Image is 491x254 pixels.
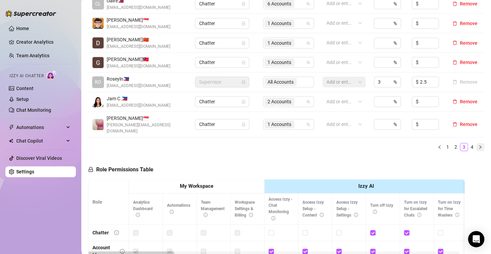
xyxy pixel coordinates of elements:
[358,183,374,189] strong: Izzy AI
[336,200,358,217] span: Access Izzy Setup - Settings
[452,60,457,65] span: delete
[452,40,457,45] span: delete
[455,213,459,217] span: info-circle
[199,38,245,48] span: Chatter
[241,2,245,6] span: lock
[444,143,452,151] li: 1
[452,99,457,104] span: delete
[435,143,444,151] li: Previous Page
[241,41,245,45] span: lock
[271,216,275,220] span: info-circle
[107,102,170,109] span: [EMAIL_ADDRESS][DOMAIN_NAME]
[452,143,460,151] a: 2
[478,145,482,149] span: right
[107,83,170,89] span: [EMAIL_ADDRESS][DOMAIN_NAME]
[114,230,119,235] span: info-circle
[9,139,13,143] img: Chat Copilot
[460,143,468,151] a: 3
[302,200,324,217] span: Access Izzy Setup - Content
[450,39,480,47] button: Remove
[460,122,477,127] span: Remove
[199,77,245,87] span: Supervisor
[16,86,34,91] a: Content
[92,18,104,29] img: conan bez
[120,249,125,254] span: info-circle
[370,203,393,214] span: Turn off Izzy
[373,210,377,214] span: info-circle
[450,98,480,106] button: Remove
[16,97,29,102] a: Setup
[306,2,310,6] span: team
[460,21,477,26] span: Remove
[92,119,104,130] img: Shahani Villareal
[107,16,170,24] span: [PERSON_NAME] 🇸🇬
[460,40,477,46] span: Remove
[468,231,484,247] div: Open Intercom Messenger
[107,36,170,43] span: [PERSON_NAME] 🇨🇳
[264,98,294,106] span: 2 Accounts
[199,119,245,129] span: Chatter
[170,210,174,214] span: info-circle
[88,179,129,225] th: Role
[107,24,170,30] span: [EMAIL_ADDRESS][DOMAIN_NAME]
[404,200,427,217] span: Turn on Izzy for Escalated Chats
[92,96,104,107] img: Jam Cerbas
[136,213,140,217] span: info-circle
[241,122,245,126] span: lock
[450,120,480,128] button: Remove
[306,100,310,104] span: team
[107,114,187,122] span: [PERSON_NAME] 🇸🇬
[46,70,57,80] img: AI Chatter
[180,183,213,189] strong: My Workspace
[107,75,170,83] span: Roseyln 🇵🇭
[107,4,170,11] span: [EMAIL_ADDRESS][DOMAIN_NAME]
[450,58,480,66] button: Remove
[249,213,253,217] span: info-circle
[9,73,44,79] span: Izzy AI Chatter
[268,20,291,27] span: 1 Accounts
[133,200,153,217] span: Analytics Dashboard
[16,53,49,58] a: Team Analytics
[306,60,310,64] span: team
[320,213,324,217] span: info-circle
[241,21,245,25] span: lock
[476,143,484,151] li: Next Page
[16,169,34,174] a: Settings
[476,143,484,151] button: right
[16,37,70,47] a: Creator Analytics
[264,19,294,27] span: 1 Accounts
[450,19,480,27] button: Remove
[204,213,208,217] span: info-circle
[450,78,480,86] button: Remove
[268,39,291,47] span: 1 Accounts
[241,100,245,104] span: lock
[9,125,14,130] span: thunderbolt
[264,39,294,47] span: 1 Accounts
[268,121,291,128] span: 1 Accounts
[16,26,29,31] a: Home
[264,120,294,128] span: 1 Accounts
[16,155,62,161] a: Discover Viral Videos
[95,78,101,86] span: RO
[264,58,294,66] span: 1 Accounts
[269,197,293,221] span: Access Izzy - Chat Monitoring
[88,166,153,174] h5: Role Permissions Table
[452,1,457,6] span: delete
[452,143,460,151] li: 2
[241,60,245,64] span: lock
[92,57,104,68] img: Gale Fermazano
[438,200,461,217] span: Turn on Izzy for Time Wasters
[468,143,476,151] li: 4
[435,143,444,151] button: left
[354,213,358,217] span: info-circle
[460,143,468,151] li: 3
[88,167,93,172] span: lock
[452,21,457,26] span: delete
[199,57,245,67] span: Chatter
[92,229,109,236] div: Chatter
[92,37,104,48] img: Dane Elle
[16,135,64,146] span: Chat Copilot
[107,95,170,102] span: Jam C. 🇵🇭
[268,59,291,66] span: 1 Accounts
[460,60,477,65] span: Remove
